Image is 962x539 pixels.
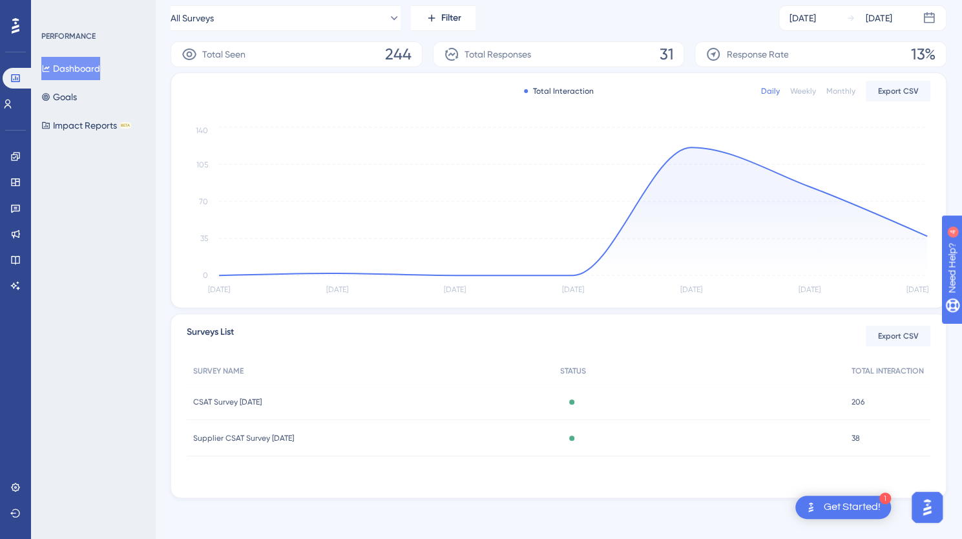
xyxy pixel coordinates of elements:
div: PERFORMANCE [41,31,96,41]
img: launcher-image-alternative-text [803,500,819,515]
span: SURVEY NAME [193,366,244,376]
tspan: 0 [203,271,208,280]
span: Export CSV [878,331,919,341]
div: Monthly [826,86,855,96]
span: 38 [852,433,860,443]
div: Open Get Started! checklist, remaining modules: 1 [795,496,891,519]
div: 4 [90,6,94,17]
div: Daily [761,86,780,96]
span: Supplier CSAT Survey [DATE] [193,433,294,443]
div: 1 [879,492,891,504]
span: Filter [441,10,461,26]
button: Export CSV [866,81,930,101]
tspan: 140 [196,126,208,135]
div: [DATE] [866,10,892,26]
span: 244 [385,44,412,65]
button: Export CSV [866,326,930,346]
button: Goals [41,85,77,109]
span: 206 [852,397,864,407]
tspan: [DATE] [798,285,820,294]
div: Get Started! [824,500,881,514]
span: CSAT Survey [DATE] [193,397,262,407]
span: Total Responses [465,47,531,62]
div: Total Interaction [524,86,594,96]
tspan: 35 [200,234,208,243]
span: TOTAL INTERACTION [852,366,924,376]
button: Filter [411,5,476,31]
button: All Surveys [171,5,401,31]
tspan: 105 [196,160,208,169]
span: Total Seen [202,47,246,62]
iframe: UserGuiding AI Assistant Launcher [908,488,946,527]
span: Response Rate [726,47,788,62]
div: BETA [120,122,131,129]
span: Export CSV [878,86,919,96]
span: Surveys List [187,324,234,348]
tspan: [DATE] [208,285,230,294]
div: Weekly [790,86,816,96]
span: 31 [659,44,673,65]
tspan: [DATE] [444,285,466,294]
span: STATUS [560,366,586,376]
span: All Surveys [171,10,214,26]
tspan: [DATE] [680,285,702,294]
tspan: 70 [199,197,208,206]
div: [DATE] [789,10,816,26]
span: 13% [911,44,936,65]
tspan: [DATE] [562,285,584,294]
button: Impact ReportsBETA [41,114,131,137]
tspan: [DATE] [906,285,928,294]
button: Dashboard [41,57,100,80]
tspan: [DATE] [326,285,348,294]
span: Need Help? [30,3,81,19]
